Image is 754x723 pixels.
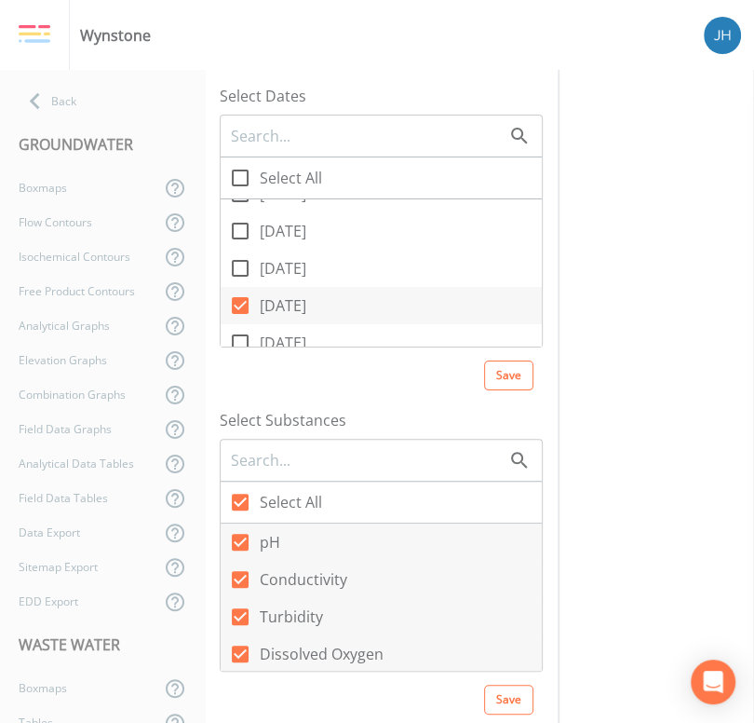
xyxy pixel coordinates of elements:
[80,24,151,47] div: Wynstone
[260,491,322,513] span: Select All
[260,531,280,553] span: pH
[220,85,543,107] label: Select Dates
[484,685,533,715] button: Save
[260,167,322,189] span: Select All
[260,220,306,242] span: [DATE]
[704,17,741,54] img: 84dca5caa6e2e8dac459fb12ff18e533
[260,568,347,591] span: Conductivity
[260,257,306,280] span: [DATE]
[19,24,50,45] img: logo
[220,409,543,431] label: Select Substances
[260,294,306,317] span: [DATE]
[691,660,735,704] div: Open Intercom Messenger
[260,606,323,628] span: Turbidity
[484,361,533,390] button: Save
[260,643,384,665] span: Dissolved Oxygen
[229,124,508,148] input: Search...
[260,332,306,354] span: [DATE]
[229,448,508,472] input: Search...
